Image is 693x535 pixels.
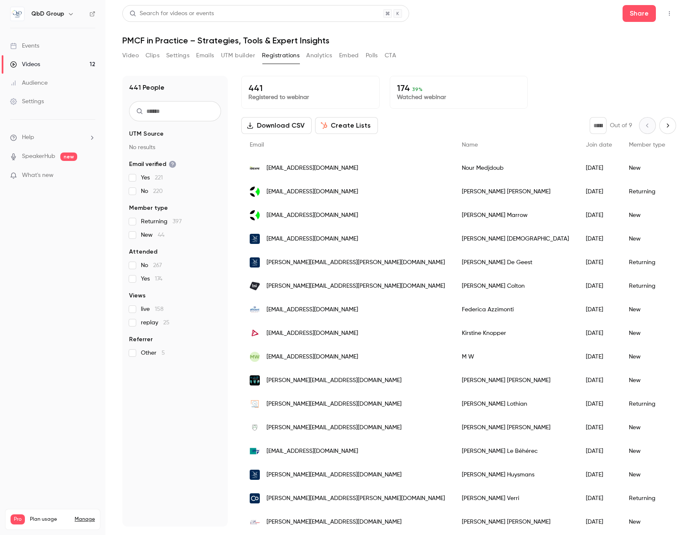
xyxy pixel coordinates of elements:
[141,318,170,327] span: replay
[453,392,577,416] div: [PERSON_NAME] Lothian
[129,204,168,212] span: Member type
[267,211,358,220] span: [EMAIL_ADDRESS][DOMAIN_NAME]
[339,49,359,62] button: Embed
[623,5,656,22] button: Share
[453,227,577,251] div: [PERSON_NAME] [DEMOGRAPHIC_DATA]
[620,487,674,510] div: Returning
[141,174,163,182] span: Yes
[250,305,260,315] img: affluentmedical.com
[577,439,620,463] div: [DATE]
[453,463,577,487] div: [PERSON_NAME] Huysmans
[620,227,674,251] div: New
[129,248,157,256] span: Attended
[155,175,163,181] span: 221
[267,518,402,527] span: [PERSON_NAME][EMAIL_ADDRESS][DOMAIN_NAME]
[241,117,312,134] button: Download CSV
[267,305,358,314] span: [EMAIL_ADDRESS][DOMAIN_NAME]
[75,516,95,523] a: Manage
[577,156,620,180] div: [DATE]
[397,83,521,93] p: 174
[453,369,577,392] div: [PERSON_NAME] [PERSON_NAME]
[155,276,162,282] span: 174
[250,517,260,527] img: medical-ico.com
[267,471,402,479] span: [PERSON_NAME][EMAIL_ADDRESS][DOMAIN_NAME]
[10,42,39,50] div: Events
[306,49,332,62] button: Analytics
[10,97,44,106] div: Settings
[620,510,674,534] div: New
[250,375,260,385] img: poriferous.com
[248,93,372,102] p: Registered to webinar
[453,274,577,298] div: [PERSON_NAME] Colton
[250,234,260,244] img: qbdgroup.com
[453,180,577,203] div: [PERSON_NAME] [PERSON_NAME]
[250,493,260,503] img: copangroup.com
[250,257,260,267] img: qbdgroup.com
[250,328,260,338] img: 3shape.com
[577,180,620,203] div: [DATE]
[250,353,259,361] span: MW
[453,203,577,227] div: [PERSON_NAME] Marrow
[629,142,665,148] span: Member type
[462,142,478,148] span: Name
[141,261,162,270] span: No
[453,321,577,345] div: Kirstine Knopper
[659,117,676,134] button: Next page
[577,487,620,510] div: [DATE]
[577,369,620,392] div: [DATE]
[221,49,255,62] button: UTM builder
[129,292,146,300] span: Views
[267,423,402,432] span: [PERSON_NAME][EMAIL_ADDRESS][DOMAIN_NAME]
[620,463,674,487] div: New
[586,142,612,148] span: Join date
[267,494,445,503] span: [PERSON_NAME][EMAIL_ADDRESS][PERSON_NAME][DOMAIN_NAME]
[85,172,95,179] iframe: Noticeable Trigger
[262,49,299,62] button: Registrations
[250,446,260,456] img: effik.fr
[577,203,620,227] div: [DATE]
[22,152,55,161] a: SpeakerHub
[267,187,358,196] span: [EMAIL_ADDRESS][DOMAIN_NAME]
[129,83,164,93] h1: 441 People
[267,376,402,385] span: [PERSON_NAME][EMAIL_ADDRESS][DOMAIN_NAME]
[250,210,260,220] img: biocomposites.com
[155,306,164,312] span: 158
[129,160,176,169] span: Email verified
[620,416,674,439] div: New
[129,130,221,357] section: facet-groups
[129,130,164,138] span: UTM Source
[315,117,378,134] button: Create Lists
[620,321,674,345] div: New
[577,298,620,321] div: [DATE]
[166,49,189,62] button: Settings
[412,86,423,92] span: 39 %
[620,274,674,298] div: Returning
[453,510,577,534] div: [PERSON_NAME] [PERSON_NAME]
[577,416,620,439] div: [DATE]
[577,345,620,369] div: [DATE]
[129,143,221,152] p: No results
[153,188,163,194] span: 220
[250,142,264,148] span: Email
[397,93,521,102] p: Watched webinar
[163,320,170,326] span: 25
[267,258,445,267] span: [PERSON_NAME][EMAIL_ADDRESS][PERSON_NAME][DOMAIN_NAME]
[122,35,676,45] h1: PMCF in Practice – Strategies, Tools & Expert Insights
[620,345,674,369] div: New
[30,516,70,523] span: Plan usage
[11,514,25,524] span: Pro
[267,447,358,456] span: [EMAIL_ADDRESS][DOMAIN_NAME]
[141,275,162,283] span: Yes
[162,350,165,356] span: 5
[250,163,260,173] img: idevax.com
[122,49,139,62] button: Video
[620,369,674,392] div: New
[250,470,260,480] img: qbdgroup.com
[250,399,260,409] img: towermains.com
[22,171,54,180] span: What's new
[620,180,674,203] div: Returning
[60,152,77,161] span: new
[10,133,95,142] li: help-dropdown-opener
[11,7,24,21] img: QbD Group
[267,353,358,361] span: [EMAIL_ADDRESS][DOMAIN_NAME]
